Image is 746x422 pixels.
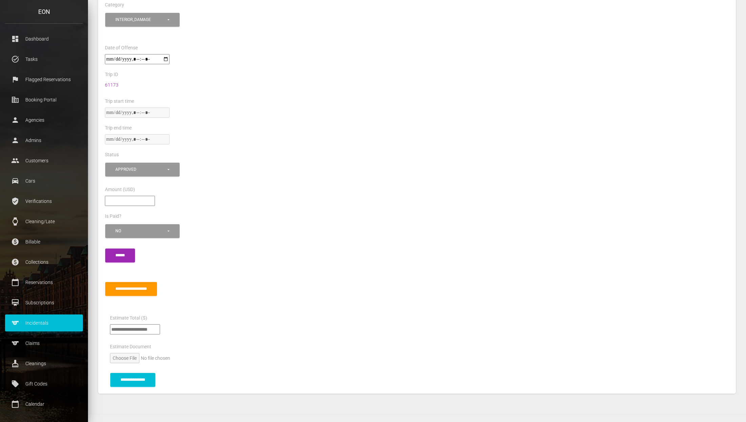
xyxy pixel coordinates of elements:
label: Estimate Document [110,344,151,350]
a: cleaning_services Cleanings [5,355,83,372]
label: Status [105,151,119,158]
label: Trip end time [105,125,132,132]
a: flag Flagged Reservations [5,71,83,88]
a: watch Cleaning/Late [5,213,83,230]
div: interior_damage [115,17,166,23]
a: 61173 [105,82,118,88]
p: Collections [10,257,78,267]
p: Incidentals [10,318,78,328]
p: Cars [10,176,78,186]
label: Is Paid? [105,213,121,220]
button: approved [105,163,180,177]
div: approved [115,167,166,172]
button: No [105,224,180,238]
p: Tasks [10,54,78,64]
a: paid Billable [5,233,83,250]
a: corporate_fare Booking Portal [5,91,83,108]
p: Dashboard [10,34,78,44]
label: Amount (USD) [105,186,135,193]
a: calendar_today Reservations [5,274,83,291]
a: card_membership Subscriptions [5,294,83,311]
label: Trip start time [105,98,134,105]
p: Calendar [10,399,78,409]
a: calendar_today Calendar [5,396,83,413]
label: Estimate Total ($) [110,315,147,322]
p: Cleanings [10,358,78,369]
a: verified_user Verifications [5,193,83,210]
a: sports Incidentals [5,314,83,331]
a: local_offer Gift Codes [5,375,83,392]
p: Agencies [10,115,78,125]
a: dashboard Dashboard [5,30,83,47]
p: Billable [10,237,78,247]
a: task_alt Tasks [5,51,83,68]
p: Claims [10,338,78,348]
a: person Agencies [5,112,83,128]
p: Booking Portal [10,95,78,105]
p: Cleaning/Late [10,216,78,227]
p: Flagged Reservations [10,74,78,85]
a: drive_eta Cars [5,172,83,189]
a: people Customers [5,152,83,169]
label: Category [105,2,124,8]
a: paid Collections [5,254,83,271]
p: Subscriptions [10,298,78,308]
a: sports Claims [5,335,83,352]
label: Date of Offense [105,45,138,51]
div: No [115,228,166,234]
a: person Admins [5,132,83,149]
label: Trip ID [105,71,118,78]
p: Customers [10,156,78,166]
button: interior_damage [105,13,180,27]
p: Reservations [10,277,78,287]
p: Verifications [10,196,78,206]
p: Gift Codes [10,379,78,389]
p: Admins [10,135,78,145]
